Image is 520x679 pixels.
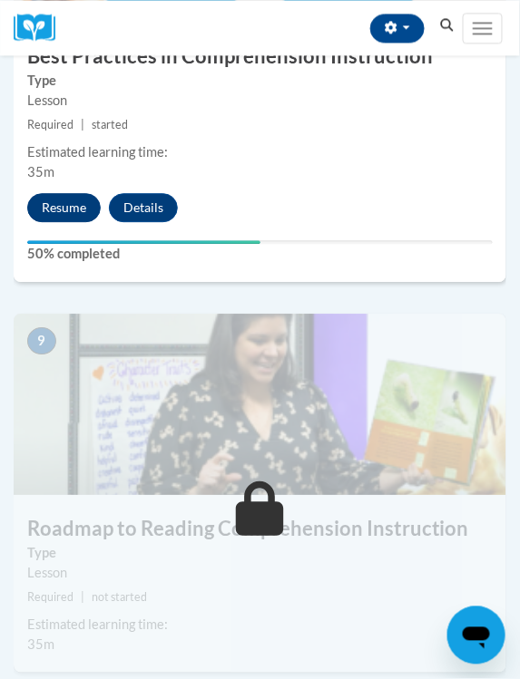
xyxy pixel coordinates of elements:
[14,43,506,71] h3: Best Practices in Comprehension Instruction
[92,118,128,131] span: started
[92,590,147,604] span: not started
[370,14,425,43] button: Account Settings
[27,636,54,652] span: 35m
[27,240,260,244] div: Your progress
[81,590,84,604] span: |
[14,14,68,42] a: Cox Campus
[109,193,178,222] button: Details
[27,164,54,179] span: 35m
[27,71,493,91] label: Type
[27,193,101,222] button: Resume
[447,606,505,664] iframe: Button to launch messaging window
[27,563,493,583] div: Lesson
[434,15,461,36] button: Search
[27,543,493,563] label: Type
[27,91,493,111] div: Lesson
[27,590,74,604] span: Required
[81,118,84,131] span: |
[27,327,56,354] span: 9
[14,14,68,42] img: Logo brand
[14,314,506,495] img: Course Image
[27,118,74,131] span: Required
[27,615,493,635] div: Estimated learning time:
[14,515,506,543] h3: Roadmap to Reading Comprehension Instruction
[27,142,493,162] div: Estimated learning time:
[27,244,493,264] label: 50% completed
